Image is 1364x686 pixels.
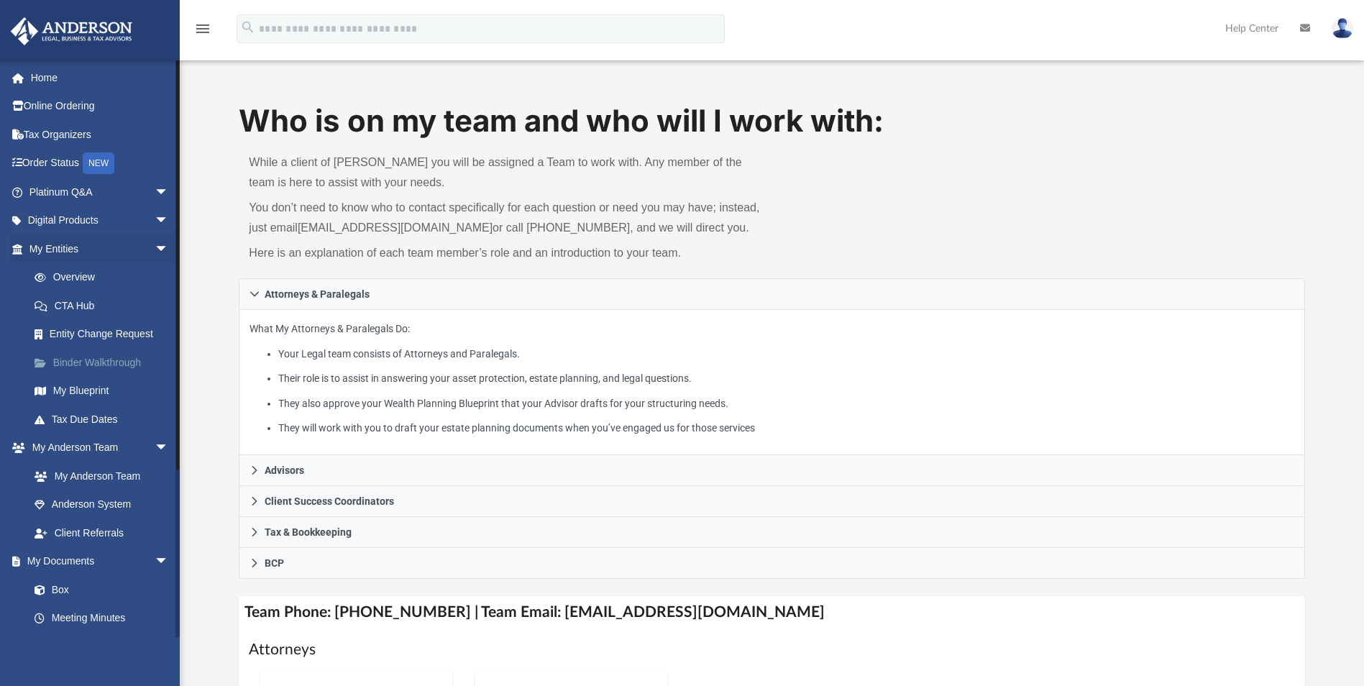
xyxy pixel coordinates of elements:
a: Box [20,575,176,604]
i: menu [194,20,211,37]
a: Binder Walkthrough [20,348,191,377]
p: What My Attorneys & Paralegals Do: [250,320,1294,437]
a: My Documentsarrow_drop_down [10,547,183,576]
a: Platinum Q&Aarrow_drop_down [10,178,191,206]
a: CTA Hub [20,291,191,320]
img: Anderson Advisors Platinum Portal [6,17,137,45]
p: You don’t need to know who to contact specifically for each question or need you may have; instea... [249,198,761,238]
a: Client Referrals [20,518,183,547]
a: Entity Change Request [20,320,191,349]
span: Client Success Coordinators [265,496,394,506]
span: Tax & Bookkeeping [265,527,352,537]
a: My Entitiesarrow_drop_down [10,234,191,263]
a: Client Success Coordinators [239,486,1304,517]
div: NEW [83,152,114,174]
a: Anderson System [20,490,183,519]
span: arrow_drop_down [155,547,183,577]
a: BCP [239,548,1304,579]
span: Attorneys & Paralegals [265,289,370,299]
a: My Anderson Team [20,462,176,490]
i: search [240,19,256,35]
a: [EMAIL_ADDRESS][DOMAIN_NAME] [298,221,493,234]
li: They will work with you to draft your estate planning documents when you’ve engaged us for those ... [278,419,1294,437]
span: arrow_drop_down [155,434,183,463]
li: They also approve your Wealth Planning Blueprint that your Advisor drafts for your structuring ne... [278,395,1294,413]
a: Attorneys & Paralegals [239,278,1304,310]
span: BCP [265,558,284,568]
a: Meeting Minutes [20,604,183,633]
h1: Who is on my team and who will I work with: [239,100,1304,142]
li: Their role is to assist in answering your asset protection, estate planning, and legal questions. [278,370,1294,388]
a: My Anderson Teamarrow_drop_down [10,434,183,462]
h4: Team Phone: [PHONE_NUMBER] | Team Email: [EMAIL_ADDRESS][DOMAIN_NAME] [239,596,1304,628]
a: Home [10,63,191,92]
a: Online Ordering [10,92,191,121]
li: Your Legal team consists of Attorneys and Paralegals. [278,345,1294,363]
a: My Blueprint [20,377,183,406]
img: User Pic [1332,18,1353,39]
span: arrow_drop_down [155,178,183,207]
a: Overview [20,263,191,292]
a: Tax & Bookkeeping [239,517,1304,548]
a: Advisors [239,455,1304,486]
a: menu [194,27,211,37]
div: Attorneys & Paralegals [239,310,1304,456]
span: arrow_drop_down [155,206,183,236]
p: While a client of [PERSON_NAME] you will be assigned a Team to work with. Any member of the team ... [249,152,761,193]
a: Digital Productsarrow_drop_down [10,206,191,235]
a: Tax Organizers [10,120,191,149]
p: Here is an explanation of each team member’s role and an introduction to your team. [249,243,761,263]
a: Order StatusNEW [10,149,191,178]
a: Tax Due Dates [20,405,191,434]
h1: Attorneys [249,639,1294,660]
span: arrow_drop_down [155,234,183,264]
span: Advisors [265,465,304,475]
a: Forms Library [20,632,176,661]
